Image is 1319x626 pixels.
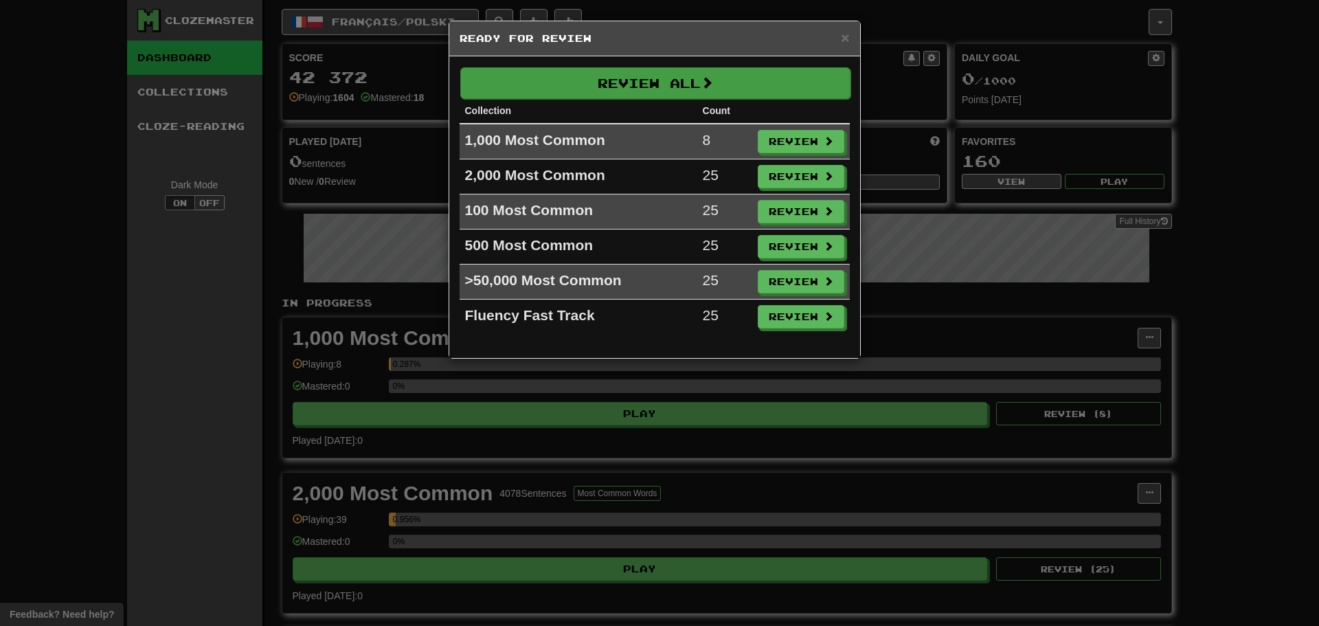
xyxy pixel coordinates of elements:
button: Review All [460,67,850,99]
td: 100 Most Common [460,194,697,230]
th: Collection [460,98,697,124]
button: Review [758,130,844,153]
td: 1,000 Most Common [460,124,697,159]
td: 500 Most Common [460,230,697,265]
h5: Ready for Review [460,32,850,45]
td: 8 [697,124,752,159]
button: Review [758,200,844,223]
td: 25 [697,265,752,300]
td: Fluency Fast Track [460,300,697,335]
td: >50,000 Most Common [460,265,697,300]
th: Count [697,98,752,124]
td: 25 [697,194,752,230]
button: Review [758,270,844,293]
td: 2,000 Most Common [460,159,697,194]
button: Close [841,30,849,45]
button: Review [758,305,844,328]
button: Review [758,235,844,258]
td: 25 [697,159,752,194]
td: 25 [697,230,752,265]
span: × [841,30,849,45]
td: 25 [697,300,752,335]
button: Review [758,165,844,188]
